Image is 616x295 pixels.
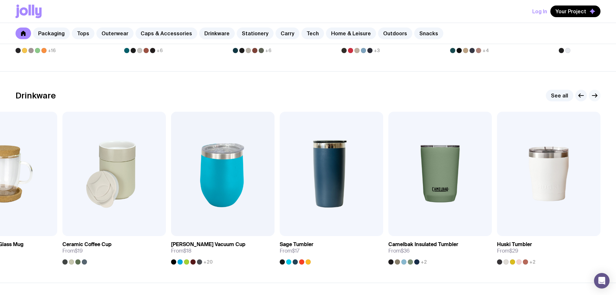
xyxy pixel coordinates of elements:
a: Home & Leisure [326,28,376,39]
a: Stationery [237,28,274,39]
span: $17 [292,247,299,254]
div: Open Intercom Messenger [594,273,610,289]
a: See all [546,90,573,101]
a: Ceramic Coffee CupFrom$19 [62,236,166,265]
button: Your Project [550,6,600,17]
span: $19 [75,247,83,254]
a: Tops [72,28,94,39]
a: [PERSON_NAME] Vacuum CupFrom$18+20 [171,236,275,265]
h3: Sage Tumbler [280,241,313,248]
h3: Ceramic Coffee Cup [62,241,112,248]
span: From [388,248,410,254]
span: +4 [482,48,489,53]
h3: Huski Tumbler [497,241,532,248]
span: $29 [509,247,518,254]
span: +6 [157,48,163,53]
button: Log In [532,6,547,17]
a: Packaging [33,28,70,39]
a: Carry [276,28,299,39]
span: From [171,248,191,254]
h2: Drinkware [16,91,56,100]
span: +2 [529,259,535,265]
a: Outerwear [96,28,134,39]
span: $36 [401,247,410,254]
span: +2 [421,259,427,265]
h3: [PERSON_NAME] Vacuum Cup [171,241,245,248]
span: +3 [374,48,380,53]
span: From [497,248,518,254]
span: +20 [203,259,213,265]
h3: Camelbak Insulated Tumbler [388,241,458,248]
a: Caps & Accessories [135,28,197,39]
span: From [280,248,299,254]
span: +6 [265,48,271,53]
a: Drinkware [199,28,235,39]
a: Sage TumblerFrom$17 [280,236,383,265]
span: From [62,248,83,254]
a: Tech [301,28,324,39]
span: $18 [183,247,191,254]
span: Your Project [556,8,586,15]
a: Camelbak Insulated TumblerFrom$36+2 [388,236,492,265]
a: Huski TumblerFrom$29+2 [497,236,600,265]
a: Outdoors [378,28,412,39]
a: Snacks [414,28,443,39]
span: +16 [48,48,56,53]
